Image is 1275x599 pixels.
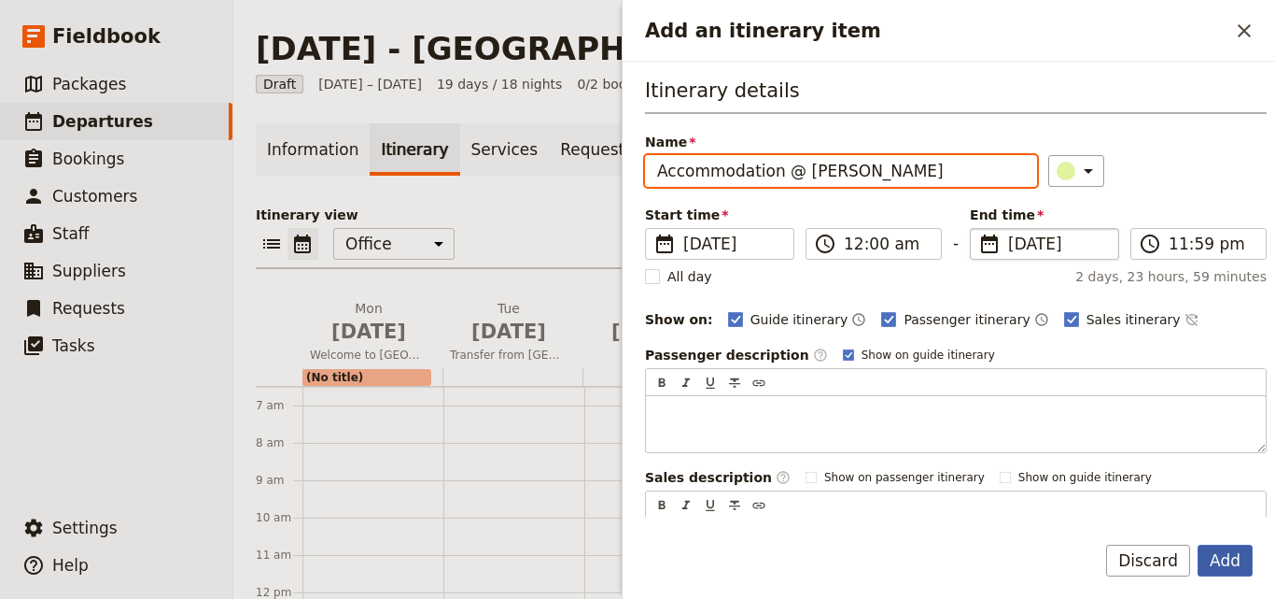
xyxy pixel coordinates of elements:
[256,228,287,260] button: List view
[310,318,427,346] span: [DATE]
[577,75,650,93] span: 0/2 booked
[302,369,431,386] div: (No title)
[652,373,672,393] button: Format bold
[953,232,959,260] span: -
[549,123,644,176] a: Requests
[1048,155,1104,187] button: ​
[750,310,848,329] span: Guide itinerary
[700,495,721,516] button: Format underline
[256,473,302,488] div: 9 am
[52,224,90,243] span: Staff
[683,233,782,255] span: [DATE]
[1034,308,1049,331] button: Time shown on passenger itinerary
[645,155,1037,187] input: Name
[645,310,713,329] div: Show on:
[1075,267,1267,286] span: 2 days, 23 hours, 59 minutes
[306,371,363,384] span: (No title)
[645,468,791,487] label: Sales description
[676,373,696,393] button: Format italic
[904,310,1030,329] span: Passenger itinerary
[645,206,794,224] span: Start time
[442,348,575,363] span: Transfer from [GEOGRAPHIC_DATA], [GEOGRAPHIC_DATA]
[1018,470,1152,485] span: Show on guide itinerary
[437,75,563,93] span: 19 days / 18 nights
[287,228,318,260] button: Calendar view
[776,470,791,485] span: ​
[302,348,435,363] span: Welcome to [GEOGRAPHIC_DATA]
[862,348,995,363] span: Show on guide itinerary
[52,75,126,93] span: Packages
[724,495,745,516] button: Format strikethrough
[978,233,1001,255] span: ​
[52,299,125,318] span: Requests
[256,123,370,176] a: Information
[1008,233,1107,255] span: [DATE]
[256,398,302,413] div: 7 am
[814,233,836,255] span: ​
[1169,233,1254,255] input: ​
[370,123,459,176] a: Itinerary
[318,75,422,93] span: [DATE] – [DATE]
[970,206,1119,224] span: End time
[1058,160,1100,182] div: ​
[256,435,302,450] div: 8 am
[52,519,118,537] span: Settings
[256,548,302,563] div: 11 am
[460,123,550,176] a: Services
[52,262,126,280] span: Suppliers
[52,22,161,50] span: Fieldbook
[52,336,95,355] span: Tasks
[52,556,89,575] span: Help
[1198,545,1253,577] button: Add
[1184,308,1199,331] button: Time not shown on sales itinerary
[442,299,582,368] button: Tue [DATE]Transfer from [GEOGRAPHIC_DATA], [GEOGRAPHIC_DATA]
[676,495,696,516] button: Format italic
[256,30,1175,67] h1: [DATE] - [GEOGRAPHIC_DATA] - Journeys Worldwide
[256,75,303,93] span: Draft
[256,510,302,525] div: 10 am
[645,346,828,364] label: Passenger description
[645,77,1267,114] h3: Itinerary details
[851,308,866,331] button: Time shown on guide itinerary
[700,373,721,393] button: Format underline
[724,373,745,393] button: Format strikethrough
[653,233,676,255] span: ​
[1086,310,1181,329] span: Sales itinerary
[1106,545,1190,577] button: Discard
[450,299,567,346] h2: Tue
[844,233,930,255] input: ​
[256,206,1253,224] p: Itinerary view
[450,318,567,346] span: [DATE]
[813,348,828,363] span: ​
[667,267,712,286] span: All day
[52,150,124,168] span: Bookings
[52,112,153,131] span: Departures
[1228,15,1260,47] button: Close drawer
[302,299,442,368] button: Mon [DATE]Welcome to [GEOGRAPHIC_DATA]
[749,495,769,516] button: Insert link
[824,470,985,485] span: Show on passenger itinerary
[749,373,769,393] button: Insert link
[645,17,1228,45] h2: Add an itinerary item
[1139,233,1161,255] span: ​
[310,299,427,346] h2: Mon
[52,187,137,206] span: Customers
[645,133,1037,151] span: Name
[652,495,672,516] button: Format bold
